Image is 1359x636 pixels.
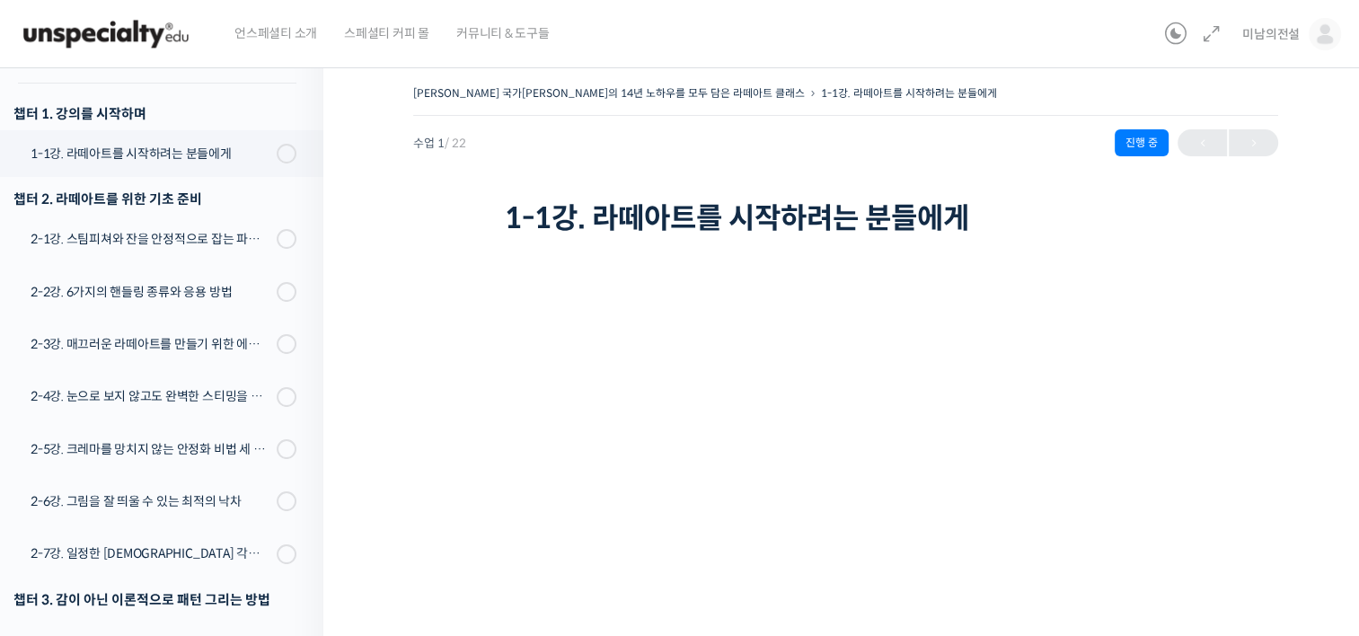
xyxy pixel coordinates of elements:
div: 2-6강. 그림을 잘 띄울 수 있는 최적의 낙차 [31,491,271,511]
div: 2-2강. 6가지의 핸들링 종류와 응용 방법 [31,282,271,302]
h3: 챕터 1. 강의를 시작하며 [13,102,296,126]
div: 1-1강. 라떼아트를 시작하려는 분들에게 [31,144,271,163]
span: / 22 [445,136,466,151]
div: 2-3강. 매끄러운 라떼아트를 만들기 위한 에스프레소 추출 방법 [31,334,271,354]
div: 진행 중 [1115,129,1169,156]
a: 대화 [119,487,232,532]
a: 설정 [232,487,345,532]
div: 2-7강. 일정한 [DEMOGRAPHIC_DATA] 각도를 완성하는 방법 [31,543,271,563]
a: 홈 [5,487,119,532]
div: 2-1강. 스팀피쳐와 잔을 안정적으로 잡는 파지법 공식 [31,229,271,249]
a: 1-1강. 라떼아트를 시작하려는 분들에게 [821,86,997,100]
div: 챕터 2. 라떼아트를 위한 기초 준비 [13,187,296,211]
span: 수업 1 [413,137,466,149]
h1: 1-1강. 라떼아트를 시작하려는 분들에게 [505,201,1187,235]
div: 2-4강. 눈으로 보지 않고도 완벽한 스티밍을 치는 노하우 [31,386,271,406]
span: 설정 [278,514,299,528]
span: 홈 [57,514,67,528]
div: 챕터 3. 감이 아닌 이론적으로 패턴 그리는 방법 [13,587,296,612]
a: [PERSON_NAME] 국가[PERSON_NAME]의 14년 노하우를 모두 담은 라떼아트 클래스 [413,86,805,100]
div: 2-5강. 크레마를 망치지 않는 안정화 비법 세 가지 [31,439,271,459]
span: 대화 [164,515,186,529]
span: 미남의전설 [1242,26,1300,42]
